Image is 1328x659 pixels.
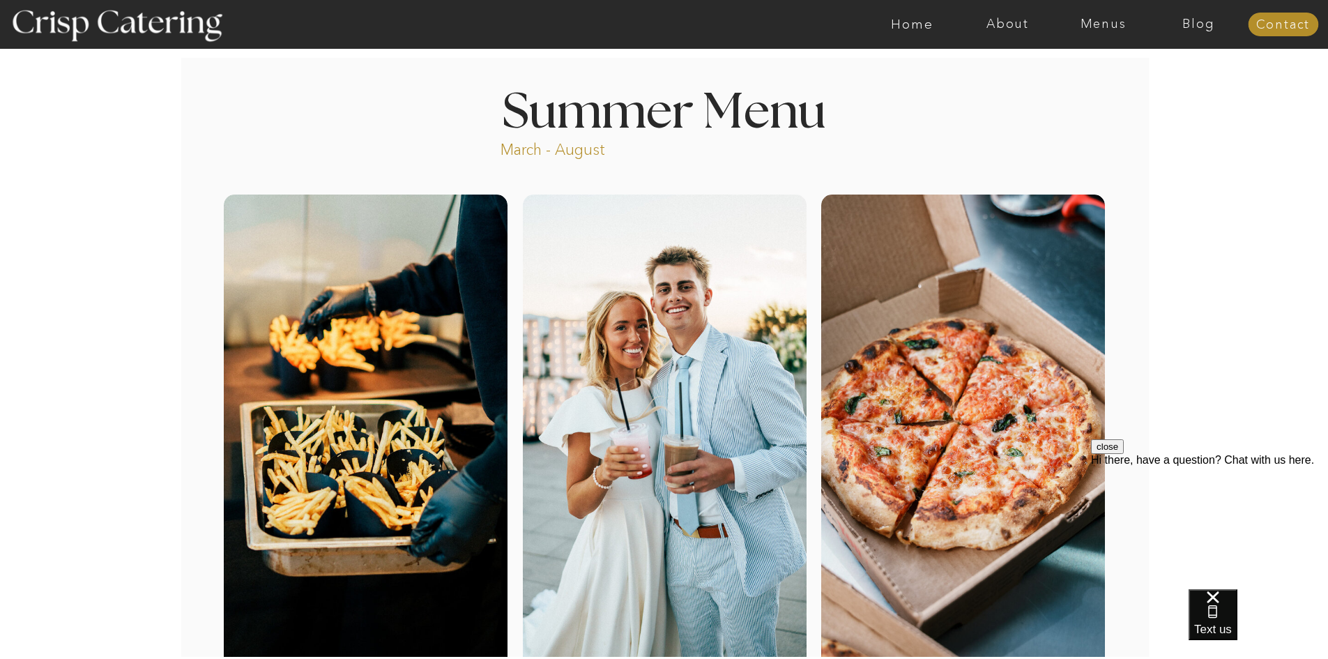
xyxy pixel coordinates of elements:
a: Menus [1055,17,1151,31]
a: Contact [1248,18,1318,32]
iframe: podium webchat widget prompt [1091,439,1328,607]
a: Blog [1151,17,1246,31]
h1: Summer Menu [471,89,858,130]
a: About [960,17,1055,31]
iframe: podium webchat widget bubble [1189,589,1328,659]
a: Home [864,17,960,31]
p: March - August [501,139,692,156]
